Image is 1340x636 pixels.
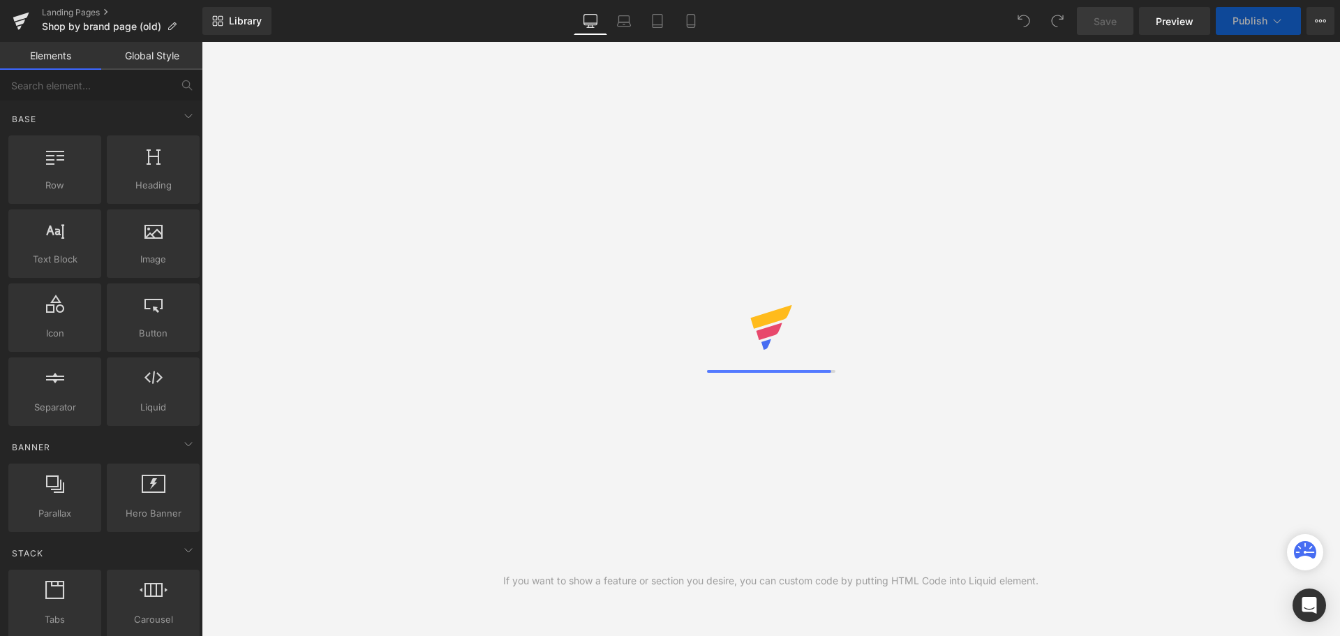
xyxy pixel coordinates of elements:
span: Preview [1156,14,1193,29]
div: Open Intercom Messenger [1293,589,1326,622]
a: Global Style [101,42,202,70]
span: Liquid [111,400,195,415]
button: More [1306,7,1334,35]
span: Text Block [13,252,97,267]
a: Preview [1139,7,1210,35]
button: Redo [1043,7,1071,35]
span: Heading [111,178,195,193]
span: Separator [13,400,97,415]
a: New Library [202,7,271,35]
a: Laptop [607,7,641,35]
span: Shop by brand page (old) [42,21,161,32]
span: Library [229,15,262,27]
a: Mobile [674,7,708,35]
span: Hero Banner [111,506,195,521]
span: Image [111,252,195,267]
div: If you want to show a feature or section you desire, you can custom code by putting HTML Code int... [503,573,1038,589]
button: Publish [1216,7,1301,35]
span: Save [1094,14,1117,29]
a: Desktop [574,7,607,35]
span: Button [111,326,195,341]
span: Banner [10,441,52,454]
span: Row [13,178,97,193]
a: Landing Pages [42,7,202,18]
span: Icon [13,326,97,341]
a: Tablet [641,7,674,35]
button: Undo [1010,7,1038,35]
span: Stack [10,547,45,560]
span: Publish [1233,15,1267,27]
span: Carousel [111,612,195,627]
span: Base [10,112,38,126]
span: Tabs [13,612,97,627]
span: Parallax [13,506,97,521]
